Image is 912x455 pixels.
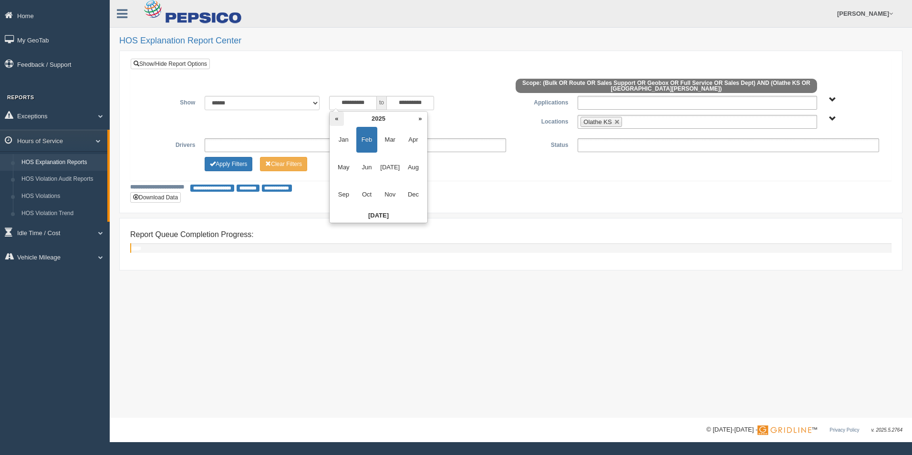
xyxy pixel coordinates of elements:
a: Show/Hide Report Options [131,59,210,69]
span: v. 2025.5.2764 [871,427,902,433]
button: Change Filter Options [260,157,307,171]
span: Aug [403,155,424,180]
button: Download Data [130,192,181,203]
a: HOS Violation Trend [17,205,107,222]
a: HOS Explanation Reports [17,154,107,171]
div: © [DATE]-[DATE] - ™ [706,425,902,435]
label: Locations [511,115,573,126]
span: Olathe KS [583,118,611,125]
th: 2025 [344,112,413,126]
button: Change Filter Options [205,157,252,171]
a: HOS Violations [17,188,107,205]
a: HOS Violation Audit Reports [17,171,107,188]
span: Sep [333,182,354,207]
span: Oct [356,182,378,207]
span: Jan [333,127,354,153]
span: Apr [403,127,424,153]
h2: HOS Explanation Report Center [119,36,902,46]
span: May [333,155,354,180]
span: Feb [356,127,378,153]
span: Nov [379,182,401,207]
h4: Report Queue Completion Progress: [130,230,891,239]
span: to [377,96,386,110]
th: [DATE] [330,208,427,223]
span: [DATE] [379,155,401,180]
a: Privacy Policy [829,427,859,433]
label: Applications [511,96,573,107]
img: Gridline [757,425,811,435]
label: Drivers [138,138,200,150]
span: Scope: (Bulk OR Route OR Sales Support OR Geobox OR Full Service OR Sales Dept) AND (Olathe KS OR... [516,79,817,93]
span: Dec [403,182,424,207]
span: Jun [356,155,378,180]
span: Mar [379,127,401,153]
label: Show [138,96,200,107]
th: « [330,112,344,126]
th: » [413,112,427,126]
label: Status [511,138,573,150]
